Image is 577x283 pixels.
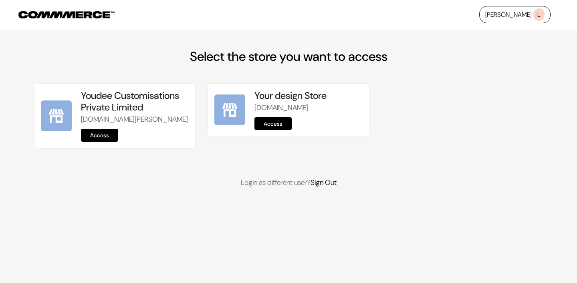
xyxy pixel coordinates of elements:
img: Youdee Customisations Private Limited [41,100,72,131]
a: Sign Out [311,178,337,187]
h5: Your design Store [254,90,362,102]
p: Login as different user? [34,177,543,188]
p: [DOMAIN_NAME][PERSON_NAME] [81,114,189,125]
p: [DOMAIN_NAME] [254,102,362,113]
a: [PERSON_NAME]L [479,6,551,23]
span: L [533,8,545,21]
h5: Youdee Customisations Private Limited [81,90,189,113]
img: COMMMERCE [18,11,115,18]
img: Your design Store [214,94,245,125]
a: Access [81,129,118,142]
a: Access [254,117,292,130]
h2: Select the store you want to access [34,49,543,64]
